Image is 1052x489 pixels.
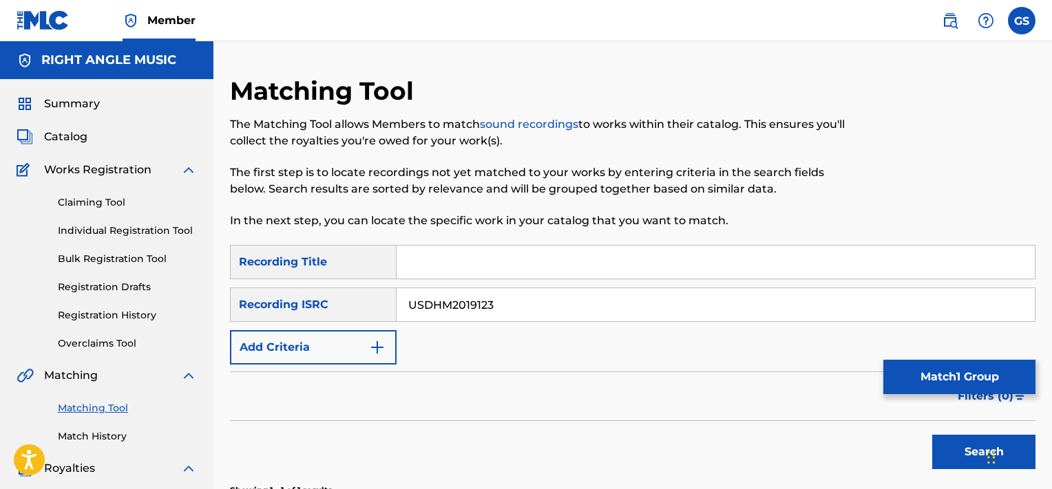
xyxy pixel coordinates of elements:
a: Individual Registration Tool [58,224,197,238]
div: User Menu [1008,7,1035,34]
p: The first step is to locate recordings not yet matched to your works by entering criteria in the ... [230,164,850,197]
img: expand [180,162,197,178]
button: Match1 Group [883,360,1035,394]
img: 9d2ae6d4665cec9f34b9.svg [369,339,386,356]
span: Catalog [44,129,87,145]
a: SummarySummary [17,96,100,112]
span: Matching [44,367,98,384]
span: Summary [44,96,100,112]
a: Registration Drafts [58,280,197,294]
h5: RIGHT ANGLE MUSIC [41,52,176,68]
a: CatalogCatalog [17,129,87,145]
p: The Matching Tool allows Members to match to works within their catalog. This ensures you'll coll... [230,116,850,149]
button: Search [932,435,1035,469]
img: Top Rightsholder [123,12,139,29]
img: MLC Logo [17,10,70,30]
img: Works Registration [17,162,34,178]
img: search [942,12,958,29]
iframe: Resource Center [1013,300,1052,413]
div: Help [972,7,1000,34]
img: expand [180,460,197,477]
p: In the next step, you can locate the specific work in your catalog that you want to match. [230,213,850,229]
a: Claiming Tool [58,195,197,210]
a: Public Search [936,7,964,34]
img: Catalog [17,129,33,145]
img: Matching [17,367,34,384]
span: Royalties [44,460,95,477]
div: Drag [987,437,996,478]
img: Summary [17,96,33,112]
img: Accounts [17,52,33,69]
span: Member [147,12,196,28]
a: Bulk Registration Tool [58,252,197,266]
a: Match History [58,429,197,444]
span: Filters ( 0 ) [958,388,1013,404]
iframe: Chat Widget [983,423,1052,489]
a: sound recordings [480,118,578,131]
a: Overclaims Tool [58,336,197,351]
button: Add Criteria [230,330,397,365]
form: Search Form [230,245,1035,476]
img: help [978,12,994,29]
button: Filters (0) [949,379,1035,413]
img: expand [180,367,197,384]
h2: Matching Tool [230,76,421,107]
a: Matching Tool [58,401,197,415]
span: Works Registration [44,162,151,178]
a: Registration History [58,308,197,323]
